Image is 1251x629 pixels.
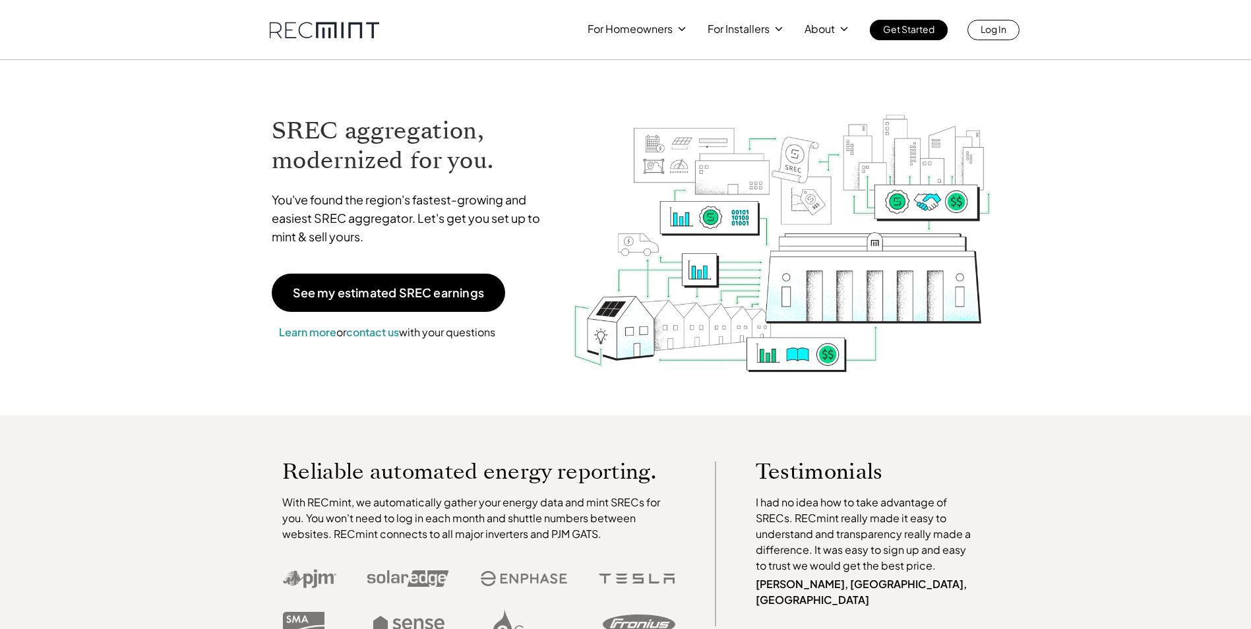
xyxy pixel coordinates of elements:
[756,576,977,608] p: [PERSON_NAME], [GEOGRAPHIC_DATA], [GEOGRAPHIC_DATA]
[346,325,399,339] a: contact us
[572,80,992,376] img: RECmint value cycle
[282,494,675,542] p: With RECmint, we automatically gather your energy data and mint SRECs for you. You won't need to ...
[272,274,505,312] a: See my estimated SREC earnings
[756,462,952,481] p: Testimonials
[981,20,1006,38] p: Log In
[272,324,503,341] p: or with your questions
[708,20,770,38] p: For Installers
[870,20,948,40] a: Get Started
[279,325,336,339] a: Learn more
[293,287,484,299] p: See my estimated SREC earnings
[883,20,934,38] p: Get Started
[282,462,675,481] p: Reliable automated energy reporting.
[272,191,553,246] p: You've found the region's fastest-growing and easiest SREC aggregator. Let's get you set up to mi...
[588,20,673,38] p: For Homeowners
[967,20,1020,40] a: Log In
[756,494,977,574] p: I had no idea how to take advantage of SRECs. RECmint really made it easy to understand and trans...
[272,116,553,175] h1: SREC aggregation, modernized for you.
[805,20,835,38] p: About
